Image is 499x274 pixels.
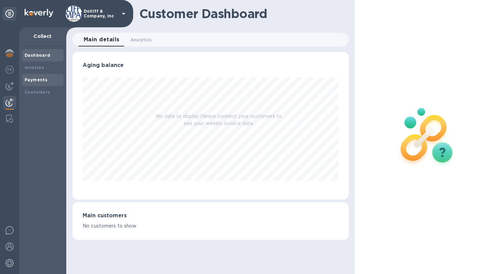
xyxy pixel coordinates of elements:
p: Collect [25,33,61,40]
b: Invoices [25,65,44,70]
b: Customers [25,90,51,95]
h1: Customer Dashboard [139,6,344,21]
p: Dolliff & Company, Inc [84,9,118,18]
span: Main details [84,35,120,44]
p: No customers to show [83,222,338,230]
span: Analytics [130,36,152,43]
h3: Main customers [83,213,338,219]
h3: Aging balance [83,62,338,69]
b: Payments [25,77,47,82]
div: Unpin categories [3,7,16,20]
img: Logo [25,9,53,17]
b: Dashboard [25,53,51,58]
img: Foreign exchange [5,66,14,74]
